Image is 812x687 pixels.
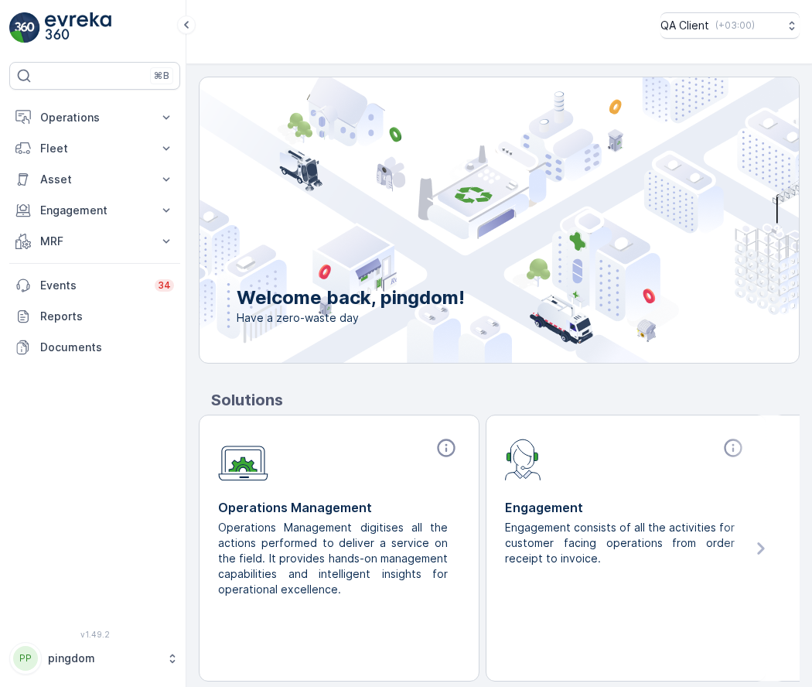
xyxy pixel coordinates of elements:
[9,164,180,195] button: Asset
[40,141,149,156] p: Fleet
[211,388,800,412] p: Solutions
[130,77,799,363] img: city illustration
[660,18,709,33] p: QA Client
[237,310,465,326] span: Have a zero-waste day
[13,646,38,671] div: PP
[158,279,171,292] p: 34
[40,278,145,293] p: Events
[48,651,159,666] p: pingdom
[715,19,755,32] p: ( +03:00 )
[40,172,149,187] p: Asset
[505,498,747,517] p: Engagement
[40,234,149,249] p: MRF
[9,102,180,133] button: Operations
[505,437,541,480] img: module-icon
[9,630,180,639] span: v 1.49.2
[505,520,735,566] p: Engagement consists of all the activities for customer facing operations from order receipt to in...
[40,110,149,125] p: Operations
[218,498,460,517] p: Operations Management
[237,285,465,310] p: Welcome back, pingdom!
[40,309,174,324] p: Reports
[154,70,169,82] p: ⌘B
[9,301,180,332] a: Reports
[218,520,448,597] p: Operations Management digitises all the actions performed to deliver a service on the field. It p...
[9,642,180,675] button: PPpingdom
[45,12,111,43] img: logo_light-DOdMpM7g.png
[9,12,40,43] img: logo
[9,270,180,301] a: Events34
[660,12,800,39] button: QA Client(+03:00)
[9,133,180,164] button: Fleet
[218,437,268,481] img: module-icon
[9,226,180,257] button: MRF
[9,195,180,226] button: Engagement
[40,340,174,355] p: Documents
[9,332,180,363] a: Documents
[40,203,149,218] p: Engagement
